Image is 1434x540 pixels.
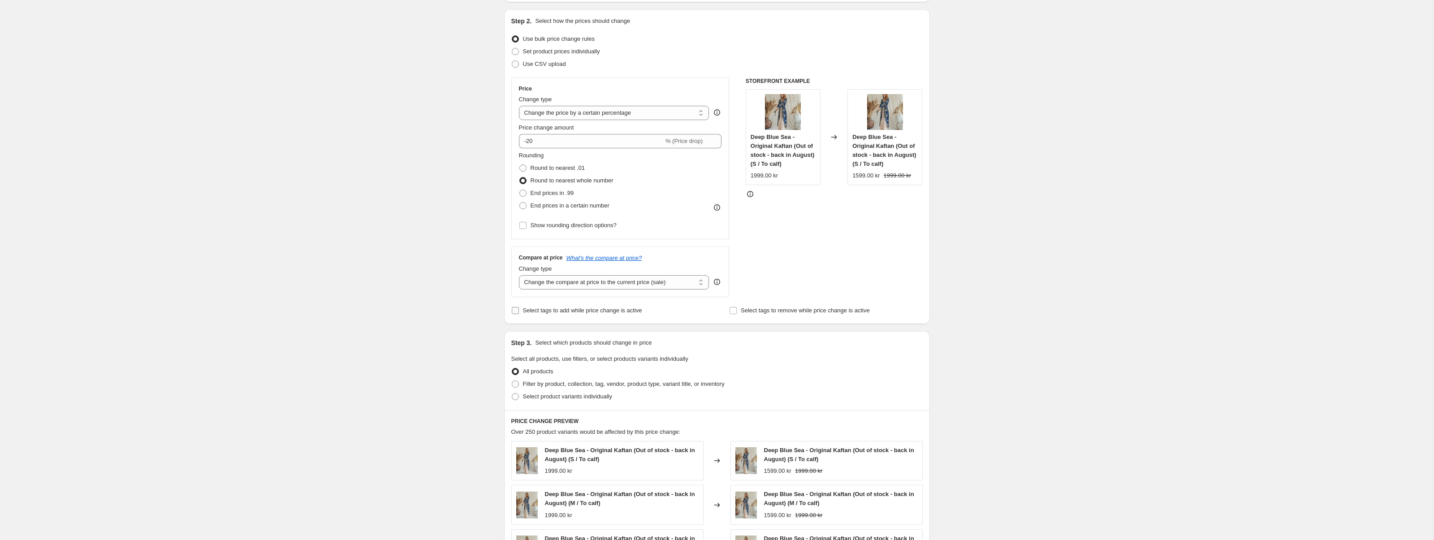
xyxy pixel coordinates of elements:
[795,511,822,520] strike: 1999.00 kr
[531,190,574,196] span: End prices in .99
[764,467,791,475] div: 1599.00 kr
[523,368,553,375] span: All products
[523,35,595,42] span: Use bulk price change rules
[741,307,870,314] span: Select tags to remove while price change is active
[516,492,538,518] img: DeepBlueSea-OriginalKaftan8_80x.png
[531,202,609,209] span: End prices in a certain number
[523,307,642,314] span: Select tags to add while price change is active
[523,380,725,387] span: Filter by product, collection, tag, vendor, product type, variant title, or inventory
[531,222,617,229] span: Show rounding direction options?
[519,265,552,272] span: Change type
[519,134,664,148] input: -15
[884,171,911,180] strike: 1999.00 kr
[746,78,923,85] h6: STOREFRONT EXAMPLE
[764,447,914,462] span: Deep Blue Sea - Original Kaftan (Out of stock - back in August) (S / To calf)
[765,94,801,130] img: DeepBlueSea-OriginalKaftan8_80x.png
[511,338,532,347] h2: Step 3.
[795,467,822,475] strike: 1999.00 kr
[511,418,923,425] h6: PRICE CHANGE PREVIEW
[764,491,914,506] span: Deep Blue Sea - Original Kaftan (Out of stock - back in August) (M / To calf)
[545,491,695,506] span: Deep Blue Sea - Original Kaftan (Out of stock - back in August) (M / To calf)
[751,134,815,167] span: Deep Blue Sea - Original Kaftan (Out of stock - back in August) (S / To calf)
[511,17,532,26] h2: Step 2.
[566,255,642,261] button: What's the compare at price?
[852,134,916,167] span: Deep Blue Sea - Original Kaftan (Out of stock - back in August) (S / To calf)
[713,277,721,286] div: help
[511,355,688,362] span: Select all products, use filters, or select products variants individually
[519,85,532,92] h3: Price
[519,152,544,159] span: Rounding
[511,428,681,435] span: Over 250 product variants would be affected by this price change:
[751,171,778,180] div: 1999.00 kr
[867,94,903,130] img: DeepBlueSea-OriginalKaftan8_80x.png
[735,492,757,518] img: DeepBlueSea-OriginalKaftan8_80x.png
[516,447,538,474] img: DeepBlueSea-OriginalKaftan8_80x.png
[735,447,757,474] img: DeepBlueSea-OriginalKaftan8_80x.png
[531,177,613,184] span: Round to nearest whole number
[535,338,652,347] p: Select which products should change in price
[545,467,572,475] div: 1999.00 kr
[523,48,600,55] span: Set product prices individually
[545,511,572,520] div: 1999.00 kr
[519,254,563,261] h3: Compare at price
[519,96,552,103] span: Change type
[523,393,612,400] span: Select product variants individually
[545,447,695,462] span: Deep Blue Sea - Original Kaftan (Out of stock - back in August) (S / To calf)
[713,108,721,117] div: help
[531,164,585,171] span: Round to nearest .01
[852,171,880,180] div: 1599.00 kr
[764,511,791,520] div: 1599.00 kr
[519,124,574,131] span: Price change amount
[535,17,630,26] p: Select how the prices should change
[665,138,703,144] span: % (Price drop)
[523,60,566,67] span: Use CSV upload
